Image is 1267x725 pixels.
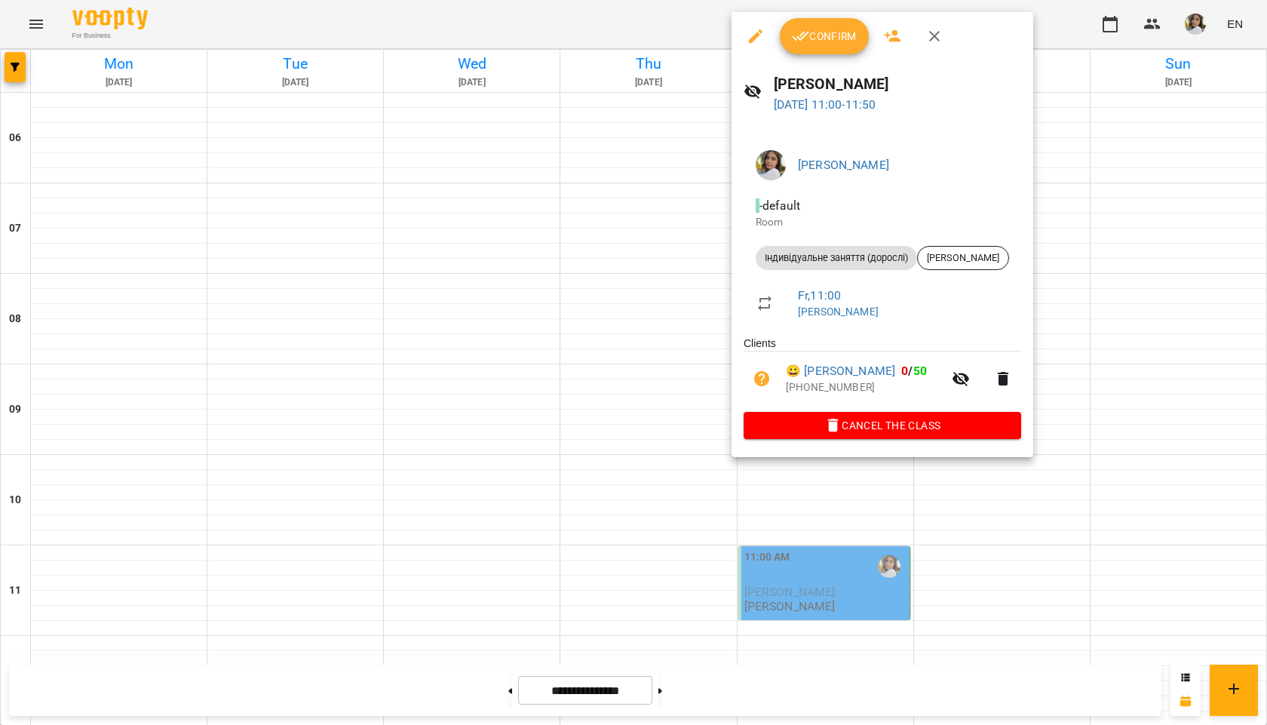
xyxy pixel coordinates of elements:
span: 0 [901,364,908,378]
div: [PERSON_NAME] [917,246,1009,270]
a: [PERSON_NAME] [798,306,879,318]
button: Confirm [780,18,869,54]
a: [DATE] 11:00-11:50 [774,97,876,112]
span: Індивідуальне заняття (дорослі) [756,251,917,265]
img: 190f836be431f48d948282a033e518dd.jpg [756,150,786,180]
button: Unpaid. Bill the attendance? [744,361,780,397]
a: [PERSON_NAME] [798,158,889,172]
span: - default [756,198,803,213]
h6: [PERSON_NAME] [774,72,1021,96]
span: Confirm [792,27,857,45]
ul: Clients [744,336,1021,411]
p: [PHONE_NUMBER] [786,380,943,395]
button: Cancel the class [744,412,1021,439]
b: / [901,364,927,378]
p: Room [756,215,1009,230]
span: 50 [913,364,927,378]
span: Cancel the class [756,416,1009,435]
span: [PERSON_NAME] [918,251,1008,265]
a: 😀 [PERSON_NAME] [786,362,895,380]
a: Fr , 11:00 [798,288,841,303]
